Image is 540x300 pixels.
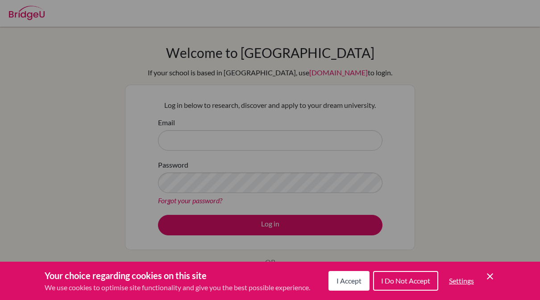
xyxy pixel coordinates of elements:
[449,276,474,285] span: Settings
[381,276,430,285] span: I Do Not Accept
[336,276,361,285] span: I Accept
[373,271,438,291] button: I Do Not Accept
[45,269,310,282] h3: Your choice regarding cookies on this site
[45,282,310,293] p: We use cookies to optimise site functionality and give you the best possible experience.
[485,271,495,282] button: Save and close
[328,271,370,291] button: I Accept
[442,272,481,290] button: Settings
